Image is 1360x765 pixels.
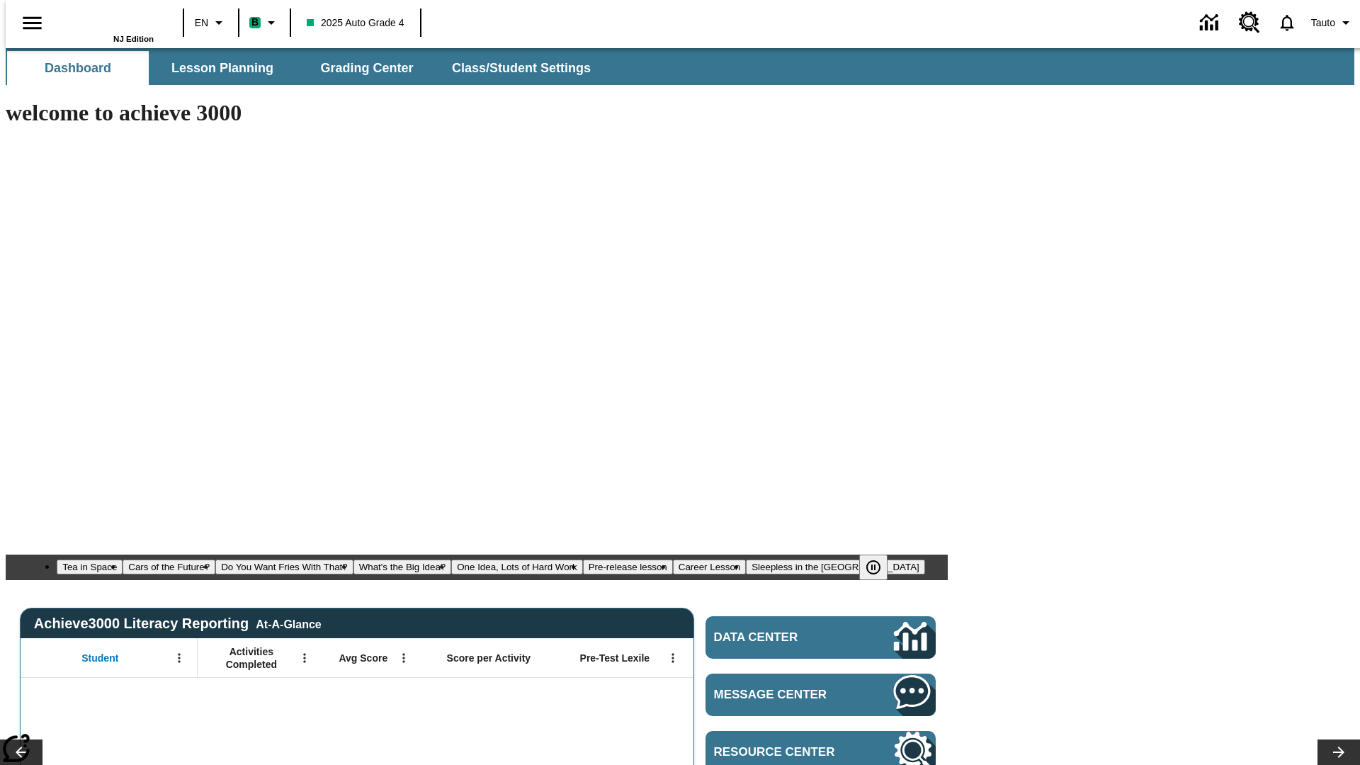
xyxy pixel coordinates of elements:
[673,560,746,574] button: Slide 7 Career Lesson
[294,647,315,669] button: Open Menu
[45,60,111,76] span: Dashboard
[215,560,353,574] button: Slide 3 Do You Want Fries With That?
[451,560,582,574] button: Slide 5 One Idea, Lots of Hard Work
[1305,10,1360,35] button: Profile/Settings
[714,688,851,702] span: Message Center
[714,630,846,645] span: Data Center
[714,745,851,759] span: Resource Center
[339,652,387,664] span: Avg Score
[251,13,259,31] span: B
[1230,4,1269,42] a: Resource Center, Will open in new tab
[169,647,190,669] button: Open Menu
[57,560,123,574] button: Slide 1 Tea in Space
[171,60,273,76] span: Lesson Planning
[662,647,684,669] button: Open Menu
[34,616,322,632] span: Achieve3000 Literacy Reporting
[256,616,321,631] div: At-A-Glance
[580,652,650,664] span: Pre-Test Lexile
[6,51,603,85] div: SubNavbar
[746,560,925,574] button: Slide 8 Sleepless in the Animal Kingdom
[6,100,948,126] h1: welcome to achieve 3000
[195,16,208,30] span: EN
[705,616,936,659] a: Data Center
[1191,4,1230,42] a: Data Center
[188,10,234,35] button: Language: EN, Select a language
[1269,4,1305,41] a: Notifications
[583,560,673,574] button: Slide 6 Pre-release lesson
[205,645,298,671] span: Activities Completed
[447,652,531,664] span: Score per Activity
[81,652,118,664] span: Student
[452,60,591,76] span: Class/Student Settings
[113,35,154,43] span: NJ Edition
[441,51,602,85] button: Class/Student Settings
[152,51,293,85] button: Lesson Planning
[62,5,154,43] div: Home
[62,6,154,35] a: Home
[11,2,53,44] button: Open side menu
[244,10,285,35] button: Boost Class color is mint green. Change class color
[393,647,414,669] button: Open Menu
[296,51,438,85] button: Grading Center
[123,560,215,574] button: Slide 2 Cars of the Future?
[705,674,936,716] a: Message Center
[1317,739,1360,765] button: Lesson carousel, Next
[859,555,902,580] div: Pause
[353,560,452,574] button: Slide 4 What's the Big Idea?
[859,555,888,580] button: Pause
[307,16,404,30] span: 2025 Auto Grade 4
[7,51,149,85] button: Dashboard
[6,48,1354,85] div: SubNavbar
[1311,16,1335,30] span: Tauto
[320,60,413,76] span: Grading Center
